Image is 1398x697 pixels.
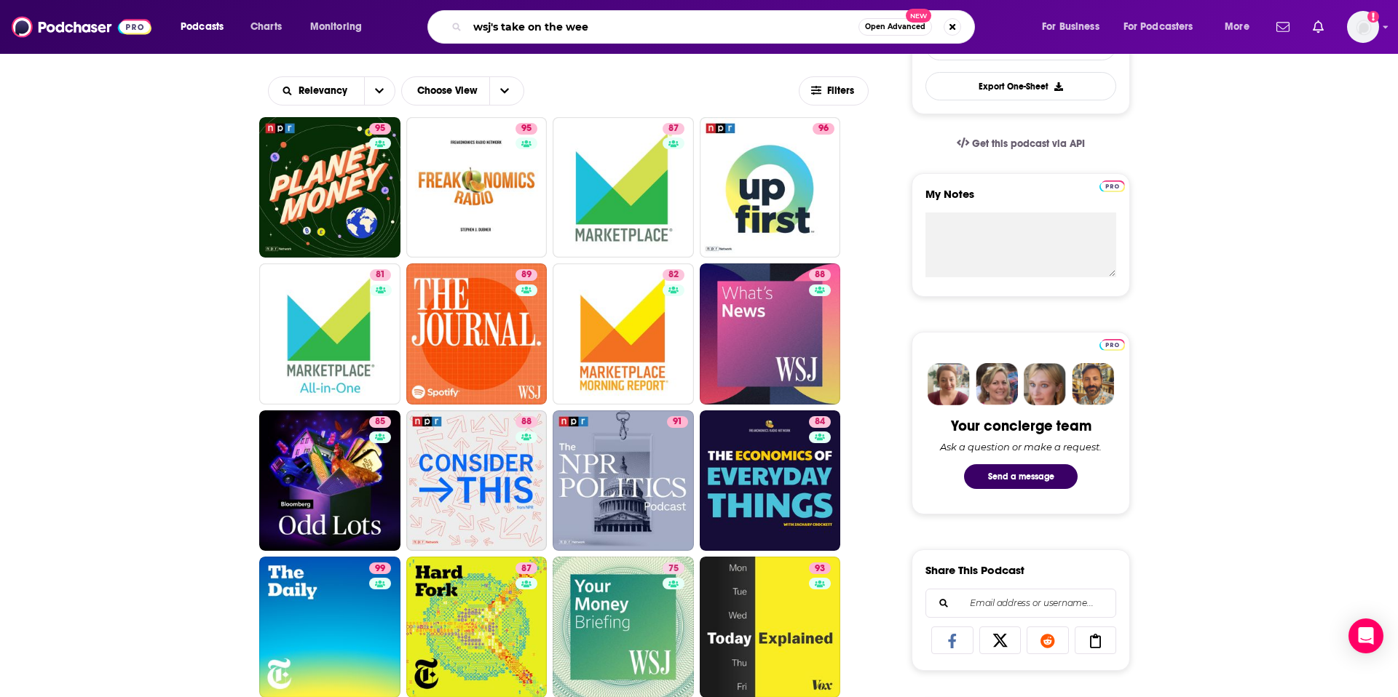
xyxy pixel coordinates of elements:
[925,589,1116,618] div: Search followers
[663,123,684,135] a: 87
[1099,180,1125,192] img: Podchaser Pro
[700,263,841,405] a: 88
[1123,17,1193,37] span: For Podcasters
[964,464,1078,489] button: Send a message
[668,122,679,136] span: 87
[553,263,694,405] a: 82
[925,563,1024,577] h3: Share This Podcast
[700,117,841,258] a: 96
[406,117,548,258] a: 95
[865,23,925,31] span: Open Advanced
[976,363,1018,405] img: Barbara Profile
[441,10,989,44] div: Search podcasts, credits, & more...
[1099,339,1125,351] img: Podchaser Pro
[1075,626,1117,654] a: Copy Link
[1032,15,1118,39] button: open menu
[815,562,825,576] span: 93
[668,268,679,282] span: 82
[369,562,391,574] a: 99
[521,268,532,282] span: 89
[1347,11,1379,43] img: User Profile
[181,17,224,37] span: Podcasts
[375,415,385,429] span: 85
[1114,15,1215,39] button: open menu
[521,562,532,576] span: 87
[369,416,391,428] a: 85
[375,122,385,136] span: 95
[928,363,970,405] img: Sydney Profile
[250,17,282,37] span: Charts
[827,86,856,96] span: Filters
[1072,363,1114,405] img: Jon Profile
[521,122,532,136] span: 95
[170,15,242,39] button: open menu
[1271,15,1295,39] a: Show notifications dropdown
[406,410,548,551] a: 88
[259,410,400,551] a: 85
[1307,15,1330,39] a: Show notifications dropdown
[553,117,694,258] a: 87
[972,138,1085,150] span: Get this podcast via API
[553,410,694,551] a: 91
[521,415,532,429] span: 88
[268,76,395,105] h2: Choose List sort
[401,76,534,105] h2: Choose View
[925,187,1116,212] label: My Notes
[951,417,1091,435] div: Your concierge team
[931,626,974,654] a: Share on Facebook
[940,441,1102,453] div: Ask a question or make a request.
[269,86,364,96] button: open menu
[815,268,825,282] span: 88
[809,269,831,281] a: 88
[406,263,548,405] a: 89
[310,17,362,37] span: Monitoring
[1099,337,1125,351] a: Pro website
[818,122,829,136] span: 96
[906,9,932,23] span: New
[516,416,537,428] a: 88
[667,416,688,428] a: 91
[799,76,869,105] button: Filters
[1225,17,1249,37] span: More
[375,562,385,576] span: 99
[945,126,1097,162] a: Get this podcast via API
[673,415,682,429] span: 91
[376,268,385,282] span: 81
[815,415,825,429] span: 84
[809,562,831,574] a: 93
[809,416,831,428] a: 84
[1347,11,1379,43] span: Logged in as Libby.Trese.TGI
[938,589,1104,617] input: Email address or username...
[364,77,395,105] button: open menu
[241,15,291,39] a: Charts
[516,562,537,574] a: 87
[1215,15,1268,39] button: open menu
[813,123,834,135] a: 96
[700,410,841,551] a: 84
[406,79,489,103] span: Choose View
[858,18,932,36] button: Open AdvancedNew
[1348,618,1383,653] div: Open Intercom Messenger
[668,562,679,576] span: 75
[467,15,858,39] input: Search podcasts, credits, & more...
[1024,363,1066,405] img: Jules Profile
[516,269,537,281] a: 89
[1347,11,1379,43] button: Show profile menu
[401,76,524,105] button: Choose View
[369,123,391,135] a: 95
[979,626,1022,654] a: Share on X/Twitter
[259,263,400,405] a: 81
[299,86,352,96] span: Relevancy
[1027,626,1069,654] a: Share on Reddit
[259,117,400,258] a: 95
[370,269,391,281] a: 81
[1367,11,1379,23] svg: Add a profile image
[663,269,684,281] a: 82
[925,72,1116,100] button: Export One-Sheet
[516,123,537,135] a: 95
[12,13,151,41] img: Podchaser - Follow, Share and Rate Podcasts
[1042,17,1099,37] span: For Business
[1099,178,1125,192] a: Pro website
[300,15,381,39] button: open menu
